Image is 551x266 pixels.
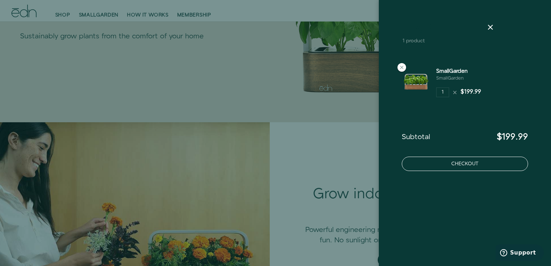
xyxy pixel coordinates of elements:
[461,88,481,96] div: $199.99
[436,75,468,82] div: SmallGarden
[497,131,528,143] span: $199.99
[436,67,468,75] a: SmallGarden
[402,67,430,96] img: SmallGarden - SmallGarden
[402,37,405,44] span: 1
[402,23,442,36] a: Cart
[402,133,430,142] span: Subtotal
[406,37,425,44] span: product
[402,157,528,171] button: Checkout
[496,244,544,262] iframe: Opens a widget where you can find more information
